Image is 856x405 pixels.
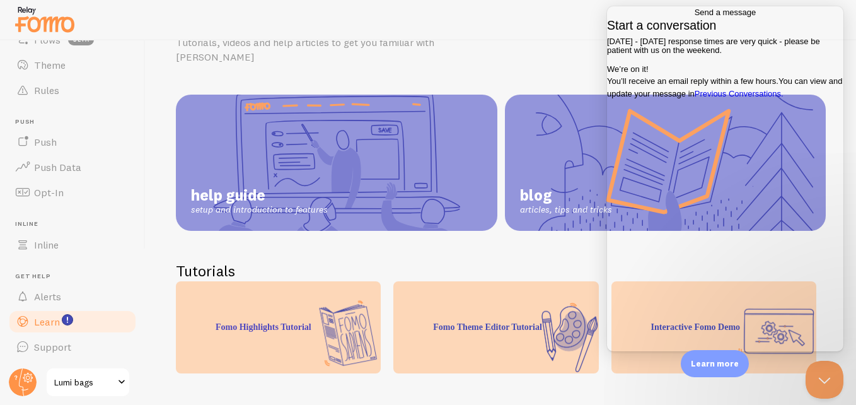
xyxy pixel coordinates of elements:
span: Push [15,118,137,126]
a: Learn [8,309,137,334]
div: Fomo Theme Editor Tutorial [393,281,598,373]
div: Fomo Highlights Tutorial [176,281,381,373]
img: fomo-relay-logo-orange.svg [13,3,76,35]
span: setup and introduction to features [191,204,328,216]
p: Learn more [691,358,739,370]
span: Theme [34,59,66,71]
div: Learn more [681,350,749,377]
p: Tutorials, videos and help articles to get you familiar with [PERSON_NAME] [176,35,478,64]
span: Lumi bags [54,375,114,390]
span: Rules [34,84,59,97]
span: Push Data [34,161,81,173]
span: Learn [34,315,60,328]
span: Opt-In [34,186,64,199]
span: help guide [191,185,328,204]
span: Push [34,136,57,148]
a: Rules [8,78,137,103]
svg: <p>Watch New Feature Tutorials!</p> [62,314,73,326]
span: Inline [34,238,59,251]
iframe: Help Scout Beacon - Live Chat, Contact Form, and Knowledge Base [607,6,843,351]
span: Inline [15,220,137,228]
a: Push [8,129,137,155]
a: blog articles, tips and tricks [505,95,826,231]
a: Theme [8,52,137,78]
a: help guide setup and introduction to features [176,95,497,231]
span: blog [520,185,612,204]
a: Opt-In [8,180,137,205]
a: Alerts [8,284,137,309]
span: articles, tips and tricks [520,204,612,216]
span: Alerts [34,290,61,303]
span: Get Help [15,273,137,281]
a: Lumi bags [45,367,130,397]
a: Inline [8,232,137,257]
h2: Tutorials [176,261,826,281]
a: Support [8,334,137,360]
a: Push Data [8,155,137,180]
iframe: Help Scout Beacon - Close [806,361,843,399]
span: Support [34,341,71,353]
